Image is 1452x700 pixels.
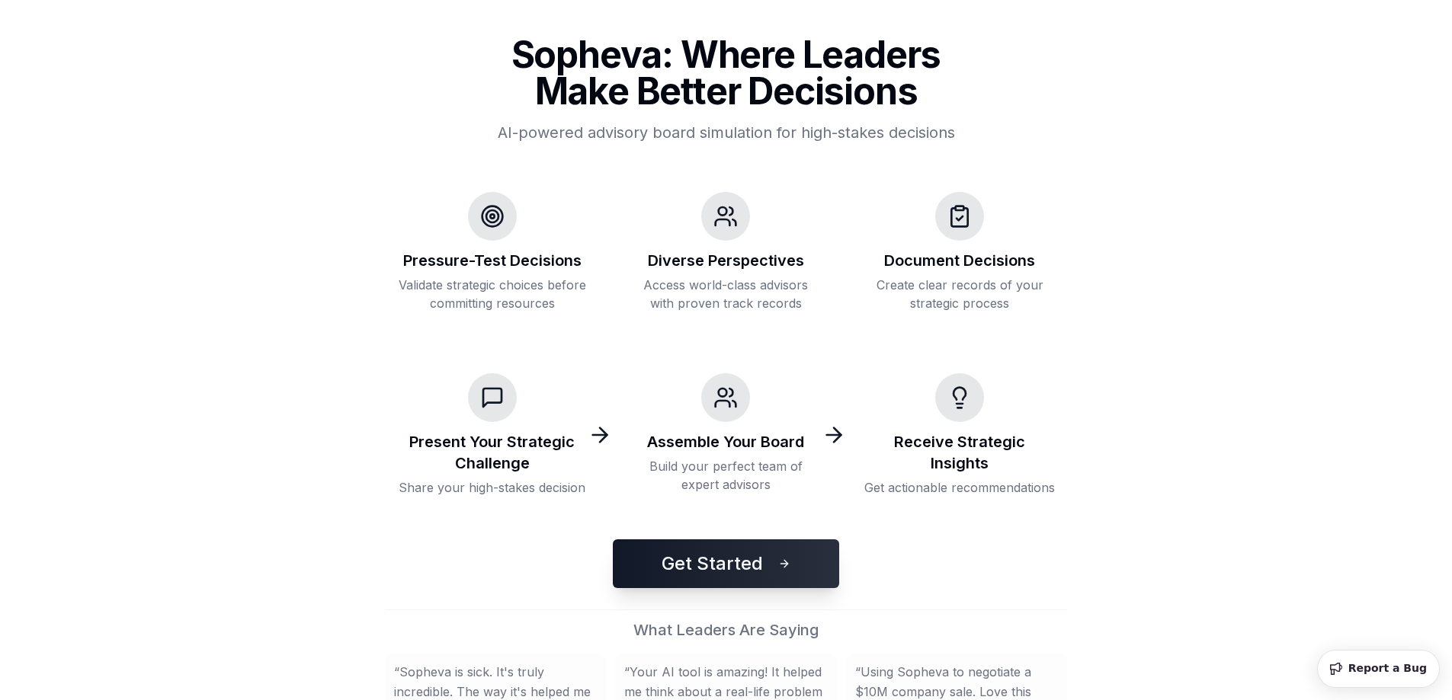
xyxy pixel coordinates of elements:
[864,431,1056,474] h3: Receive Strategic Insights
[385,619,1068,641] h2: What Leaders Are Saying
[630,276,822,312] p: Access world-class advisors with proven track records
[648,250,804,271] h3: Diverse Perspectives
[864,276,1056,312] p: Create clear records of your strategic process
[397,431,588,474] h3: Present Your Strategic Challenge
[613,539,839,588] button: Get Started
[470,122,982,143] p: AI-powered advisory board simulation for high-stakes decisions
[884,250,1035,271] h3: Document Decisions
[864,478,1055,497] p: Get actionable recommendations
[399,478,585,497] p: Share your high-stakes decision
[647,431,804,452] h3: Assemble Your Board
[470,37,982,110] h1: Sopheva: Where Leaders Make Better Decisions
[397,276,588,312] p: Validate strategic choices before committing resources
[630,457,822,494] p: Build your perfect team of expert advisors
[403,250,582,271] h3: Pressure-Test Decisions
